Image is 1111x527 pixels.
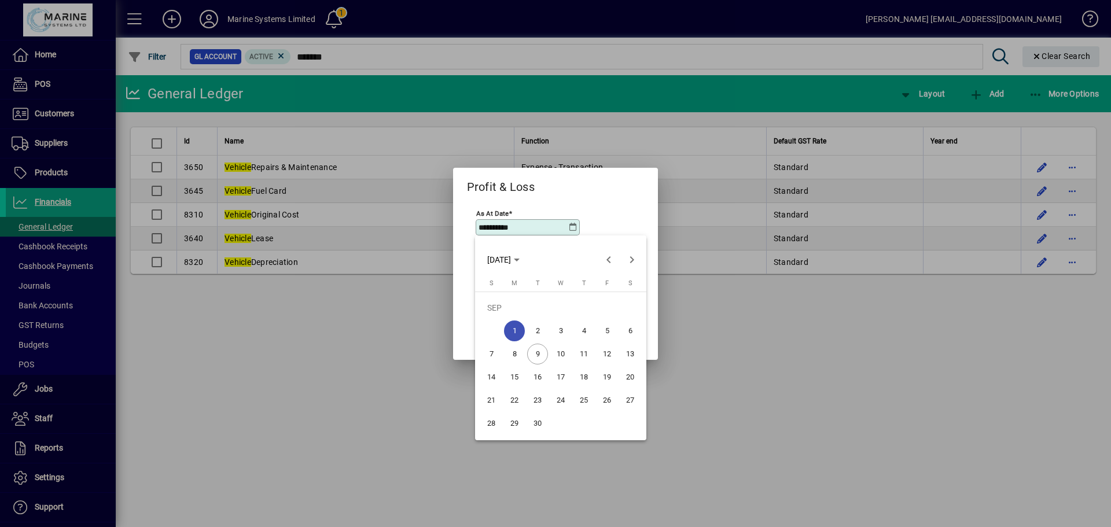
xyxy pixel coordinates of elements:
[483,249,524,270] button: Choose month and year
[481,367,502,388] span: 14
[536,279,540,287] span: T
[619,366,642,389] button: Sat Sep 20 2025
[572,342,595,366] button: Thu Sep 11 2025
[597,390,617,411] span: 26
[504,367,525,388] span: 15
[527,320,548,341] span: 2
[526,319,549,342] button: Tue Sep 02 2025
[572,366,595,389] button: Thu Sep 18 2025
[597,320,617,341] span: 5
[620,390,641,411] span: 27
[527,390,548,411] span: 23
[527,413,548,434] span: 30
[620,320,641,341] span: 6
[573,390,594,411] span: 25
[512,279,517,287] span: M
[582,279,586,287] span: T
[503,412,526,435] button: Mon Sep 29 2025
[487,255,511,264] span: [DATE]
[550,320,571,341] span: 3
[620,344,641,364] span: 13
[480,296,642,319] td: SEP
[527,367,548,388] span: 16
[527,344,548,364] span: 9
[549,342,572,366] button: Wed Sep 10 2025
[526,366,549,389] button: Tue Sep 16 2025
[490,279,494,287] span: S
[480,389,503,412] button: Sun Sep 21 2025
[480,342,503,366] button: Sun Sep 07 2025
[628,279,632,287] span: S
[572,389,595,412] button: Thu Sep 25 2025
[550,367,571,388] span: 17
[549,366,572,389] button: Wed Sep 17 2025
[605,279,609,287] span: F
[595,389,619,412] button: Fri Sep 26 2025
[481,390,502,411] span: 21
[549,319,572,342] button: Wed Sep 03 2025
[480,412,503,435] button: Sun Sep 28 2025
[504,413,525,434] span: 29
[597,248,620,271] button: Previous month
[526,412,549,435] button: Tue Sep 30 2025
[573,320,594,341] span: 4
[595,342,619,366] button: Fri Sep 12 2025
[595,366,619,389] button: Fri Sep 19 2025
[597,367,617,388] span: 19
[481,413,502,434] span: 28
[480,366,503,389] button: Sun Sep 14 2025
[526,342,549,366] button: Tue Sep 09 2025
[503,389,526,412] button: Mon Sep 22 2025
[572,319,595,342] button: Thu Sep 04 2025
[526,389,549,412] button: Tue Sep 23 2025
[503,366,526,389] button: Mon Sep 15 2025
[503,319,526,342] button: Mon Sep 01 2025
[504,390,525,411] span: 22
[620,367,641,388] span: 20
[558,279,564,287] span: W
[504,344,525,364] span: 8
[550,390,571,411] span: 24
[481,344,502,364] span: 7
[597,344,617,364] span: 12
[503,342,526,366] button: Mon Sep 08 2025
[595,319,619,342] button: Fri Sep 05 2025
[619,342,642,366] button: Sat Sep 13 2025
[573,367,594,388] span: 18
[504,320,525,341] span: 1
[620,248,643,271] button: Next month
[573,344,594,364] span: 11
[549,389,572,412] button: Wed Sep 24 2025
[619,389,642,412] button: Sat Sep 27 2025
[619,319,642,342] button: Sat Sep 06 2025
[550,344,571,364] span: 10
